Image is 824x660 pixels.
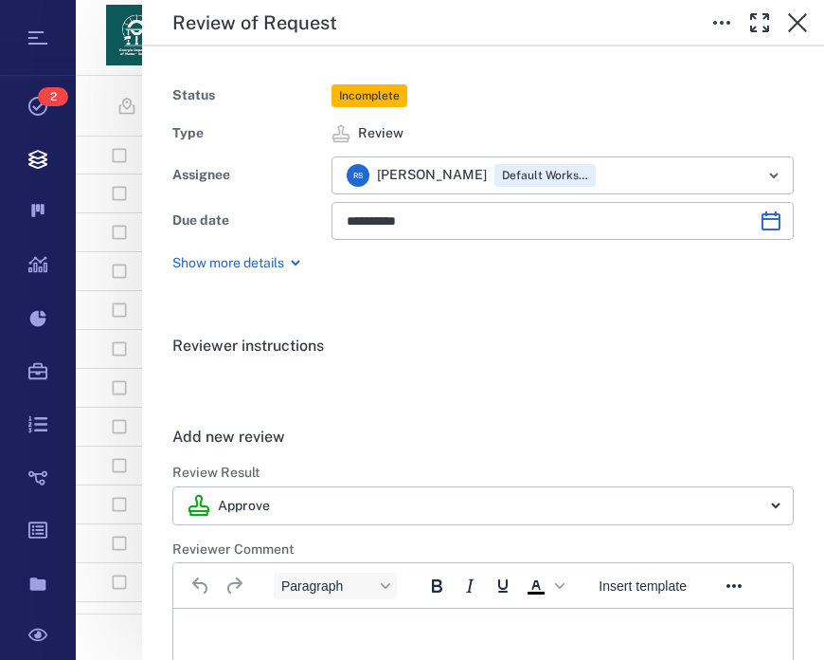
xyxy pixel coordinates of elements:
[281,578,374,594] span: Paragraph
[498,168,592,184] span: Default Workspace
[421,573,453,599] button: Bold
[741,4,779,42] button: Toggle Fullscreen
[185,573,217,599] button: Undo
[599,578,687,594] span: Insert template
[172,208,324,234] div: Due date
[358,124,403,143] span: Review
[38,87,68,106] span: 2
[718,573,750,599] button: Reveal or hide additional toolbar items
[377,166,487,185] span: [PERSON_NAME]
[779,4,816,42] button: Close
[172,541,794,559] h6: Reviewer Comment
[347,164,369,187] div: R S
[172,375,176,393] span: .
[172,11,337,35] h5: Review of Request
[172,426,794,449] h6: Add new review
[591,573,694,599] button: Insert template
[218,497,270,516] p: Approve
[172,254,284,273] p: Show more details
[274,573,397,599] button: Block Paragraph
[172,464,794,483] h6: Review Result
[454,573,486,599] button: Italic
[703,4,741,42] button: Toggle to Edit Boxes
[172,335,794,357] h6: Reviewer instructions
[172,162,324,189] div: Assignee
[335,88,403,104] span: Incomplete
[172,120,324,147] div: Type
[487,573,519,599] button: Underline
[172,82,324,109] div: Status
[752,202,790,240] button: Choose date, selected date is Sep 19, 2025
[761,162,787,189] button: Open
[218,573,250,599] button: Redo
[520,573,567,599] div: Text color Black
